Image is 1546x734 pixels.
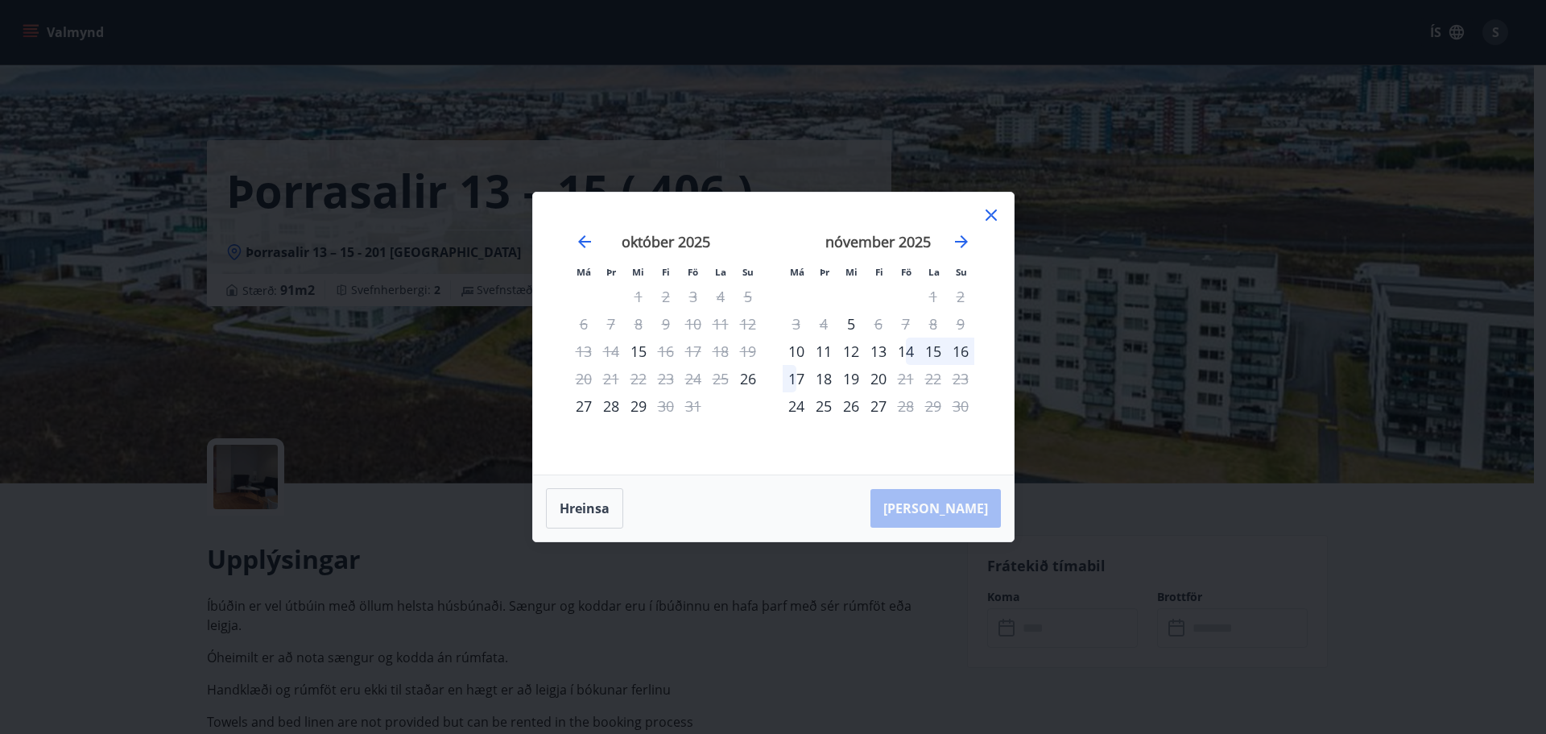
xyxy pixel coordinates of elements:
div: 20 [865,365,892,392]
td: Choose fimmtudagur, 20. nóvember 2025 as your check-in date. It’s available. [865,365,892,392]
small: Su [956,266,967,278]
td: Choose mánudagur, 24. nóvember 2025 as your check-in date. It’s available. [783,392,810,420]
div: 14 [892,338,920,365]
td: Not available. laugardagur, 25. október 2025 [707,365,734,392]
td: Not available. þriðjudagur, 21. október 2025 [597,365,625,392]
td: Not available. fimmtudagur, 30. október 2025 [652,392,680,420]
td: Choose sunnudagur, 26. október 2025 as your check-in date. It’s available. [734,365,762,392]
div: 16 [947,338,974,365]
div: Aðeins útritun í boði [865,310,892,338]
strong: október 2025 [622,232,710,251]
small: Fö [901,266,911,278]
td: Not available. sunnudagur, 23. nóvember 2025 [947,365,974,392]
td: Not available. laugardagur, 4. október 2025 [707,283,734,310]
td: Not available. fimmtudagur, 16. október 2025 [652,338,680,365]
div: Aðeins innritun í boði [837,310,865,338]
td: Not available. þriðjudagur, 4. nóvember 2025 [810,310,837,338]
td: Choose mánudagur, 17. nóvember 2025 as your check-in date. It’s available. [783,365,810,392]
small: Fi [875,266,883,278]
div: 18 [810,365,837,392]
td: Not available. mánudagur, 3. nóvember 2025 [783,310,810,338]
div: Aðeins innritun í boði [783,338,810,365]
small: Mi [845,266,858,278]
td: Not available. þriðjudagur, 14. október 2025 [597,338,625,365]
td: Choose þriðjudagur, 11. nóvember 2025 as your check-in date. It’s available. [810,338,837,365]
td: Not available. mánudagur, 20. október 2025 [570,365,597,392]
td: Choose fimmtudagur, 13. nóvember 2025 as your check-in date. It’s available. [865,338,892,365]
td: Not available. föstudagur, 7. nóvember 2025 [892,310,920,338]
td: Not available. laugardagur, 29. nóvember 2025 [920,392,947,420]
td: Choose miðvikudagur, 29. október 2025 as your check-in date. It’s available. [625,392,652,420]
td: Not available. föstudagur, 24. október 2025 [680,365,707,392]
div: Move forward to switch to the next month. [952,232,971,251]
td: Not available. laugardagur, 18. október 2025 [707,338,734,365]
td: Choose miðvikudagur, 5. nóvember 2025 as your check-in date. It’s available. [837,310,865,338]
td: Not available. laugardagur, 8. nóvember 2025 [920,310,947,338]
td: Not available. laugardagur, 11. október 2025 [707,310,734,338]
div: 11 [810,338,837,365]
td: Not available. föstudagur, 3. október 2025 [680,283,707,310]
div: Aðeins útritun í boði [652,392,680,420]
td: Choose miðvikudagur, 26. nóvember 2025 as your check-in date. It’s available. [837,392,865,420]
div: Aðeins innritun í boði [783,392,810,420]
td: Not available. fimmtudagur, 2. október 2025 [652,283,680,310]
td: Choose þriðjudagur, 25. nóvember 2025 as your check-in date. It’s available. [810,392,837,420]
div: Move backward to switch to the previous month. [575,232,594,251]
div: 26 [837,392,865,420]
td: Not available. föstudagur, 28. nóvember 2025 [892,392,920,420]
td: Not available. sunnudagur, 30. nóvember 2025 [947,392,974,420]
div: 25 [810,392,837,420]
div: 19 [837,365,865,392]
td: Not available. fimmtudagur, 23. október 2025 [652,365,680,392]
td: Not available. föstudagur, 21. nóvember 2025 [892,365,920,392]
small: Mi [632,266,644,278]
small: Má [790,266,804,278]
td: Choose föstudagur, 14. nóvember 2025 as your check-in date. It’s available. [892,338,920,365]
td: Choose miðvikudagur, 15. október 2025 as your check-in date. It’s available. [625,338,652,365]
div: 12 [837,338,865,365]
small: Þr [606,266,616,278]
div: 29 [625,392,652,420]
td: Choose mánudagur, 10. nóvember 2025 as your check-in date. It’s available. [783,338,810,365]
small: Su [742,266,754,278]
td: Not available. sunnudagur, 9. nóvember 2025 [947,310,974,338]
td: Choose þriðjudagur, 28. október 2025 as your check-in date. It’s available. [597,392,625,420]
td: Choose sunnudagur, 16. nóvember 2025 as your check-in date. It’s available. [947,338,974,365]
small: La [928,266,940,278]
div: 27 [865,392,892,420]
td: Choose fimmtudagur, 27. nóvember 2025 as your check-in date. It’s available. [865,392,892,420]
small: Þr [820,266,829,278]
div: 17 [783,365,810,392]
td: Not available. þriðjudagur, 7. október 2025 [597,310,625,338]
td: Not available. föstudagur, 10. október 2025 [680,310,707,338]
td: Not available. miðvikudagur, 8. október 2025 [625,310,652,338]
td: Not available. sunnudagur, 19. október 2025 [734,338,762,365]
td: Not available. mánudagur, 6. október 2025 [570,310,597,338]
div: Aðeins útritun í boði [652,338,680,365]
div: Calendar [552,212,994,455]
td: Not available. laugardagur, 22. nóvember 2025 [920,365,947,392]
td: Not available. mánudagur, 13. október 2025 [570,338,597,365]
td: Choose miðvikudagur, 12. nóvember 2025 as your check-in date. It’s available. [837,338,865,365]
div: 27 [570,392,597,420]
div: 13 [865,338,892,365]
td: Not available. sunnudagur, 5. október 2025 [734,283,762,310]
div: Aðeins útritun í boði [892,365,920,392]
td: Choose laugardagur, 15. nóvember 2025 as your check-in date. It’s available. [920,338,947,365]
small: Má [577,266,591,278]
td: Choose miðvikudagur, 19. nóvember 2025 as your check-in date. It’s available. [837,365,865,392]
div: Aðeins innritun í boði [625,338,652,365]
td: Not available. sunnudagur, 12. október 2025 [734,310,762,338]
div: Aðeins útritun í boði [892,392,920,420]
td: Choose mánudagur, 27. október 2025 as your check-in date. It’s available. [570,392,597,420]
td: Choose þriðjudagur, 18. nóvember 2025 as your check-in date. It’s available. [810,365,837,392]
td: Not available. föstudagur, 17. október 2025 [680,338,707,365]
td: Not available. föstudagur, 31. október 2025 [680,392,707,420]
div: 15 [920,338,947,365]
td: Not available. miðvikudagur, 1. október 2025 [625,283,652,310]
td: Not available. fimmtudagur, 6. nóvember 2025 [865,310,892,338]
small: Fi [662,266,670,278]
button: Hreinsa [546,488,623,529]
div: 28 [597,392,625,420]
td: Not available. fimmtudagur, 9. október 2025 [652,310,680,338]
